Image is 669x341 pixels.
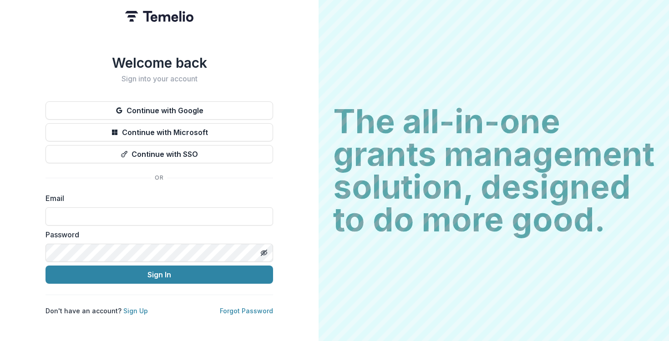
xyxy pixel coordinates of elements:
[46,306,148,316] p: Don't have an account?
[46,193,268,204] label: Email
[46,123,273,141] button: Continue with Microsoft
[46,75,273,83] h2: Sign into your account
[125,11,193,22] img: Temelio
[46,101,273,120] button: Continue with Google
[220,307,273,315] a: Forgot Password
[46,266,273,284] button: Sign In
[46,55,273,71] h1: Welcome back
[257,246,271,260] button: Toggle password visibility
[46,229,268,240] label: Password
[46,145,273,163] button: Continue with SSO
[123,307,148,315] a: Sign Up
